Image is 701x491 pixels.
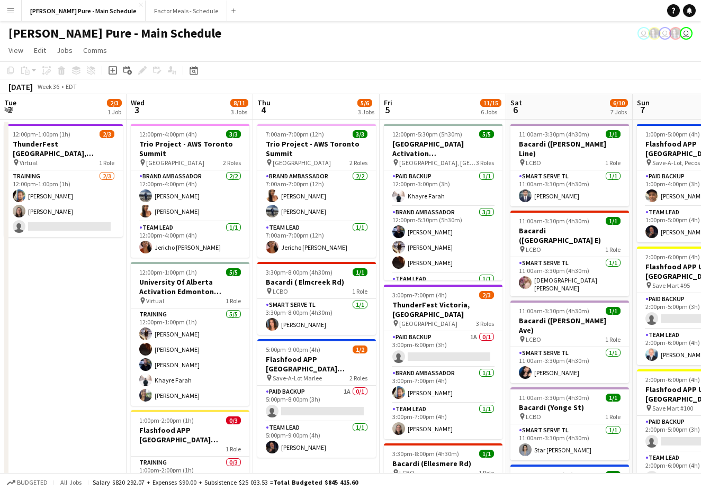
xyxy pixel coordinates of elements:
[257,354,376,374] h3: Flashfood APP [GEOGRAPHIC_DATA] [GEOGRAPHIC_DATA], [GEOGRAPHIC_DATA]
[399,320,457,328] span: [GEOGRAPHIC_DATA]
[476,159,494,167] span: 3 Roles
[384,124,502,280] div: 12:00pm-5:30pm (5h30m)5/5[GEOGRAPHIC_DATA] Activation [GEOGRAPHIC_DATA] [GEOGRAPHIC_DATA], [GEOGR...
[635,104,650,116] span: 7
[384,331,502,367] app-card-role: Paid Backup1A0/13:00pm-6:00pm (3h)
[510,170,629,206] app-card-role: Smart Serve TL1/111:00am-3:30pm (4h30m)[PERSON_NAME]
[384,285,502,439] app-job-card: 3:00pm-7:00pm (4h)2/3ThunderFest Victoria, [GEOGRAPHIC_DATA] [GEOGRAPHIC_DATA]3 RolesPaid Backup1...
[8,25,221,41] h1: [PERSON_NAME] Pure - Main Schedule
[139,416,194,424] span: 1:00pm-2:00pm (1h)
[131,277,249,296] h3: University Of Alberta Activation Edmonton Training
[510,257,629,296] app-card-role: Smart Serve TL1/111:00am-3:30pm (4h30m)[DEMOGRAPHIC_DATA][PERSON_NAME]
[146,1,227,21] button: Factor Meals - Schedule
[100,130,114,138] span: 2/3
[226,416,241,424] span: 0/3
[99,159,114,167] span: 1 Role
[139,130,197,138] span: 12:00pm-4:00pm (4h)
[352,287,367,295] span: 1 Role
[652,159,700,167] span: Save-A-Lot, Pecos
[257,339,376,458] app-job-card: 5:00pm-9:00pm (4h)1/2Flashfood APP [GEOGRAPHIC_DATA] [GEOGRAPHIC_DATA], [GEOGRAPHIC_DATA] Save-A-...
[480,99,501,107] span: 11/15
[384,139,502,158] h3: [GEOGRAPHIC_DATA] Activation [GEOGRAPHIC_DATA]
[476,320,494,328] span: 3 Roles
[526,335,541,343] span: LCBO
[519,471,573,479] span: 1:00pm-5:00pm (4h)
[257,98,271,107] span: Thu
[526,159,541,167] span: LCBO
[659,27,671,40] app-user-avatar: Tifany Scifo
[52,43,77,57] a: Jobs
[519,130,589,138] span: 11:00am-3:30pm (4h30m)
[510,347,629,383] app-card-role: Smart Serve TL1/111:00am-3:30pm (4h30m)[PERSON_NAME]
[510,211,629,296] app-job-card: 11:00am-3:30pm (4h30m)1/1Bacardi ([GEOGRAPHIC_DATA] E) LCBO1 RoleSmart Serve TL1/111:00am-3:30pm ...
[4,170,123,237] app-card-role: Training2/312:00pm-1:00pm (1h)[PERSON_NAME][PERSON_NAME]
[353,345,367,353] span: 1/2
[20,159,38,167] span: Virtual
[349,159,367,167] span: 2 Roles
[131,262,249,406] app-job-card: 12:00pm-1:00pm (1h)5/5University Of Alberta Activation Edmonton Training Virtual1 RoleTraining5/5...
[93,478,358,486] div: Salary $820 292.07 + Expenses $90.00 + Subsistence $25 033.53 =
[399,159,476,167] span: [GEOGRAPHIC_DATA], [GEOGRAPHIC_DATA]
[384,98,392,107] span: Fri
[256,104,271,116] span: 4
[510,226,629,245] h3: Bacardi ([GEOGRAPHIC_DATA] E)
[226,268,241,276] span: 5/5
[648,27,661,40] app-user-avatar: Ashleigh Rains
[479,469,494,477] span: 1 Role
[669,27,682,40] app-user-avatar: Ashleigh Rains
[257,139,376,158] h3: Trio Project - AWS Toronto Summit
[510,98,522,107] span: Sat
[273,478,358,486] span: Total Budgeted $845 415.60
[384,273,502,309] app-card-role: Team Lead1/1
[606,394,621,402] span: 1/1
[257,262,376,335] app-job-card: 3:30pm-8:00pm (4h30m)1/1Bacardi ( Elmcreek Rd) LCBO1 RoleSmart Serve TL1/13:30pm-8:00pm (4h30m)[P...
[652,281,690,289] span: Save Mart #95
[637,27,650,40] app-user-avatar: Leticia Fayzano
[4,124,123,237] div: 12:00pm-1:00pm (1h)2/3ThunderFest [GEOGRAPHIC_DATA], [GEOGRAPHIC_DATA] Training Virtual1 RoleTrai...
[610,99,628,107] span: 6/10
[479,450,494,458] span: 1/1
[605,245,621,253] span: 1 Role
[257,277,376,287] h3: Bacardi ( Elmcreek Rd)
[4,98,16,107] span: Tue
[510,301,629,383] app-job-card: 11:00am-3:30pm (4h30m)1/1Bacardi ([PERSON_NAME] Ave) LCBO1 RoleSmart Serve TL1/111:00am-3:30pm (4...
[519,394,589,402] span: 11:00am-3:30pm (4h30m)
[384,206,502,273] app-card-role: Brand Ambassador3/312:00pm-5:30pm (5h30m)[PERSON_NAME][PERSON_NAME][PERSON_NAME]
[479,130,494,138] span: 5/5
[257,124,376,258] app-job-card: 7:00am-7:00pm (12h)3/3Trio Project - AWS Toronto Summit [GEOGRAPHIC_DATA]2 RolesBrand Ambassador2...
[510,387,629,460] app-job-card: 11:00am-3:30pm (4h30m)1/1Bacardi (Yonge St) LCBO1 RoleSmart Serve TL1/111:00am-3:30pm (4h30m)Star...
[353,130,367,138] span: 3/3
[273,287,288,295] span: LCBO
[645,130,700,138] span: 1:00pm-5:00pm (4h)
[382,104,392,116] span: 5
[266,130,324,138] span: 7:00am-7:00pm (12h)
[5,477,49,488] button: Budgeted
[510,424,629,460] app-card-role: Smart Serve TL1/111:00am-3:30pm (4h30m)Star [PERSON_NAME]
[4,43,28,57] a: View
[645,253,700,261] span: 2:00pm-6:00pm (4h)
[680,27,693,40] app-user-avatar: Tifany Scifo
[519,217,589,225] span: 11:00am-3:30pm (4h30m)
[384,170,502,206] app-card-role: Paid Backup1/112:00pm-3:00pm (3h)Khayre Farah
[349,374,367,382] span: 2 Roles
[652,404,693,412] span: Save Mart #100
[353,268,367,276] span: 1/1
[481,108,501,116] div: 6 Jobs
[129,104,145,116] span: 3
[479,291,494,299] span: 2/3
[257,386,376,422] app-card-role: Paid Backup1A0/15:00pm-8:00pm (3h)
[392,291,447,299] span: 3:00pm-7:00pm (4h)
[226,297,241,305] span: 1 Role
[230,99,248,107] span: 8/11
[526,245,541,253] span: LCBO
[131,170,249,222] app-card-role: Brand Ambassador2/212:00pm-4:00pm (4h)[PERSON_NAME][PERSON_NAME]
[35,83,61,90] span: Week 36
[79,43,111,57] a: Comms
[30,43,50,57] a: Edit
[131,425,249,444] h3: Flashfood APP [GEOGRAPHIC_DATA] Modesto Training
[257,299,376,335] app-card-role: Smart Serve TL1/13:30pm-8:00pm (4h30m)[PERSON_NAME]
[358,108,374,116] div: 3 Jobs
[392,130,462,138] span: 12:00pm-5:30pm (5h30m)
